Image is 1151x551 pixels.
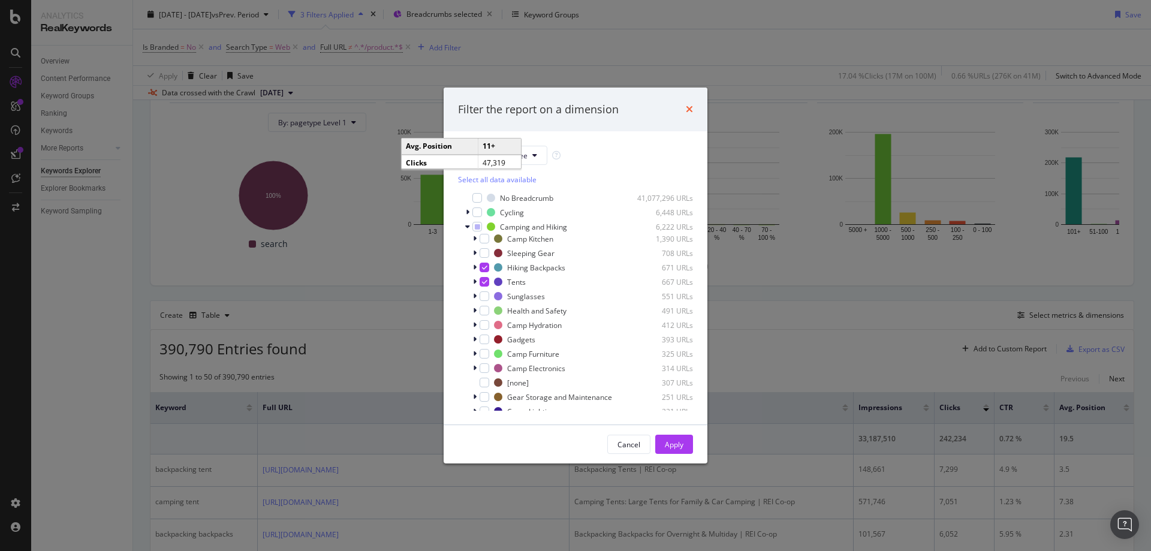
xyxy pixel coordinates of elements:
[507,349,559,359] div: Camp Furniture
[634,207,693,218] div: 6,448 URLs
[507,320,562,330] div: Camp Hydration
[607,435,650,454] button: Cancel
[507,407,555,417] div: Camp Lighting
[634,234,693,244] div: 1,390 URLs
[507,263,565,273] div: Hiking Backpacks
[507,248,555,258] div: Sleeping Gear
[468,150,528,161] span: Breadcrumb Tree
[634,277,693,287] div: 667 URLs
[617,439,640,450] div: Cancel
[500,222,567,232] div: Camping and Hiking
[634,291,693,302] div: 551 URLs
[507,277,526,287] div: Tents
[634,306,693,316] div: 491 URLs
[507,234,553,244] div: Camp Kitchen
[634,349,693,359] div: 325 URLs
[634,392,693,402] div: 251 URLs
[507,392,612,402] div: Gear Storage and Maintenance
[634,363,693,374] div: 314 URLs
[507,335,535,345] div: Gadgets
[655,435,693,454] button: Apply
[1110,510,1139,539] div: Open Intercom Messenger
[507,306,567,316] div: Health and Safety
[634,222,693,232] div: 6,222 URLs
[500,207,524,218] div: Cycling
[507,378,529,388] div: [none]
[634,193,693,203] div: 41,077,296 URLs
[444,88,707,464] div: modal
[458,174,693,185] div: Select all data available
[634,248,693,258] div: 708 URLs
[507,363,565,374] div: Camp Electronics
[500,193,553,203] div: No Breadcrumb
[507,291,545,302] div: Sunglasses
[458,146,547,165] button: Breadcrumb Tree
[458,102,619,118] div: Filter the report on a dimension
[634,320,693,330] div: 412 URLs
[686,102,693,118] div: times
[634,335,693,345] div: 393 URLs
[634,407,693,417] div: 221 URLs
[634,378,693,388] div: 307 URLs
[634,263,693,273] div: 671 URLs
[665,439,683,450] div: Apply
